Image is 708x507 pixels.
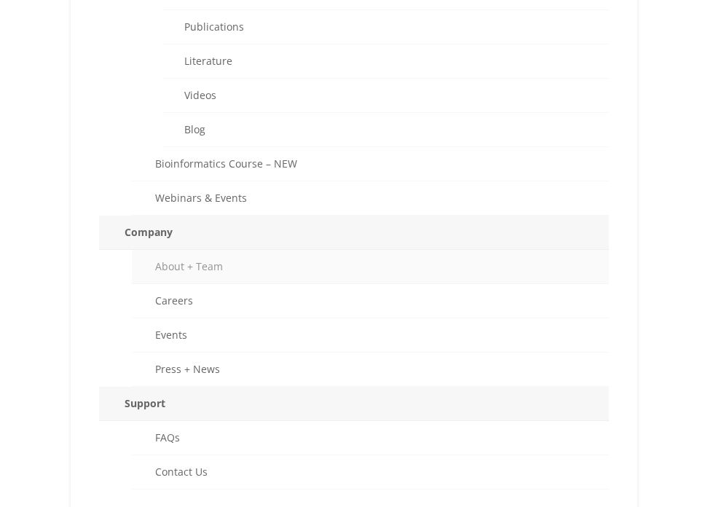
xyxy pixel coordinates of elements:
a: Events [132,318,609,353]
a: About + Team [132,250,609,284]
iframe: Chat Widget [635,437,708,507]
a: Webinars & Events [132,181,609,216]
a: Bioinformatics Course – NEW [132,147,609,181]
a: Publications [162,10,609,44]
a: Blog [162,113,609,147]
a: FAQs [132,421,609,455]
a: Press + News [132,353,609,387]
a: Videos [162,79,609,113]
a: Contact Us [132,455,609,490]
a: Careers [132,284,609,318]
a: Literature [162,44,609,79]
